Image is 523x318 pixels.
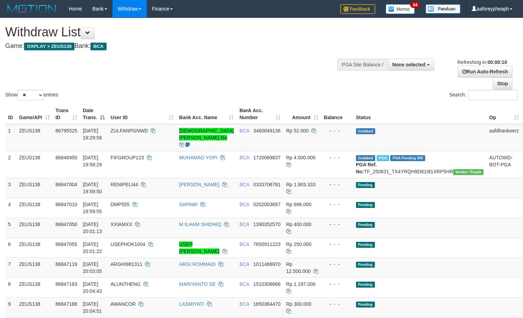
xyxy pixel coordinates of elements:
div: - - - [324,154,350,161]
span: Copy 1650364470 to clipboard [253,301,281,307]
img: panduan.png [426,4,460,14]
span: 86847188 [56,301,77,307]
a: USEP [PERSON_NAME] [179,241,219,254]
span: BCA [239,301,249,307]
td: ZEUS138 [16,198,53,218]
span: Copy 0202003697 to clipboard [253,202,281,207]
span: BCA [239,128,249,133]
th: Game/API: activate to sort column ascending [16,104,53,124]
span: 86847010 [56,202,77,207]
div: PGA Site Balance / [337,59,388,71]
img: Button%20Memo.svg [386,4,415,14]
span: Copy 1720069837 to clipboard [253,155,281,160]
td: ZEUS138 [16,277,53,297]
div: - - - [324,221,350,228]
td: aafdhankeerz [486,124,522,151]
td: ZEUS138 [16,238,53,258]
td: ZEUS138 [16,151,53,178]
span: Rp 52.000 [286,128,309,133]
th: User ID: activate to sort column ascending [108,104,176,124]
label: Show entries [5,90,58,100]
span: Pending [356,282,375,288]
span: Copy 1011466970 to clipboard [253,261,281,267]
span: Copy 1390352570 to clipboard [253,222,281,227]
span: Rp 12.500.000 [286,261,311,274]
select: Showentries [17,90,44,100]
span: Rp 1.903.333 [286,182,315,187]
span: 86847119 [56,261,77,267]
span: BCA [90,43,106,50]
span: Rp 4.000.000 [286,155,315,160]
span: Pending [356,222,375,228]
span: 86847055 [56,241,77,247]
span: XXIAMXX [110,222,132,227]
td: ZEUS138 [16,218,53,238]
td: 5 [5,218,16,238]
span: Rp 400.000 [286,222,311,227]
td: ZEUS138 [16,124,53,151]
span: ARGHI981311 [110,261,142,267]
th: Status [353,104,487,124]
th: Trans ID: activate to sort column ascending [53,104,80,124]
span: Pending [356,242,375,248]
span: Copy 7650911223 to clipboard [253,241,281,247]
th: Bank Acc. Name: activate to sort column ascending [176,104,237,124]
td: TF_250831_TX4YRQH9D81I81XRP5HR [353,151,487,178]
h1: Withdraw List [5,25,342,39]
td: ZEUS138 [16,258,53,277]
span: BCA [239,202,249,207]
span: 34 [410,2,420,8]
div: - - - [324,181,350,188]
span: [DATE] 19:59:50 [83,182,102,194]
a: SAPAWI [179,202,198,207]
td: ZEUS138 [16,178,53,198]
div: - - - [324,127,350,134]
img: Feedback.jpg [340,4,375,14]
span: Rp 696.000 [286,202,311,207]
a: [PERSON_NAME] [179,182,219,187]
a: MUHAMAD YOPI [179,155,217,160]
th: Bank Acc. Number: activate to sort column ascending [237,104,283,124]
span: AWANCOR [110,301,136,307]
span: FIFGROUP123 [110,155,144,160]
td: 2 [5,151,16,178]
span: Copy 3460649136 to clipboard [253,128,281,133]
span: BCA [239,261,249,267]
span: Refreshing in: [457,59,507,65]
td: 6 [5,238,16,258]
span: 86847183 [56,281,77,287]
span: BCA [239,222,249,227]
span: [DATE] 20:01:22 [83,241,102,254]
span: Pending [356,262,375,268]
td: 4 [5,198,16,218]
span: 86795525 [56,128,77,133]
span: 86847004 [56,182,77,187]
span: [DATE] 19:59:55 [83,202,102,214]
div: - - - [324,281,350,288]
td: ZEUS138 [16,297,53,317]
div: - - - [324,301,350,308]
span: DMP555 [110,202,129,207]
span: [DATE] 19:29:58 [83,128,102,140]
strong: 00:00:10 [487,59,507,65]
div: - - - [324,201,350,208]
div: - - - [324,261,350,268]
span: Copy 1510306666 to clipboard [253,281,281,287]
button: None selected [388,59,434,71]
img: MOTION_logo.png [5,3,58,14]
span: OXPLAY > ZEUS138 [24,43,74,50]
th: Amount: activate to sort column ascending [283,104,321,124]
span: [DATE] 20:04:43 [83,281,102,294]
span: Marked by aafnoeunsreypich [377,155,389,161]
b: PGA Ref. No: [356,162,377,174]
span: [DATE] 20:03:05 [83,261,102,274]
span: Rp 300.000 [286,301,311,307]
th: Balance [321,104,353,124]
label: Search: [449,90,518,100]
span: Rp 250.000 [286,241,311,247]
a: Run Auto-Refresh [458,66,513,78]
span: Pending [356,182,375,188]
h4: Game: Bank: [5,43,342,50]
span: Grabbed [356,155,376,161]
span: BCA [239,182,249,187]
